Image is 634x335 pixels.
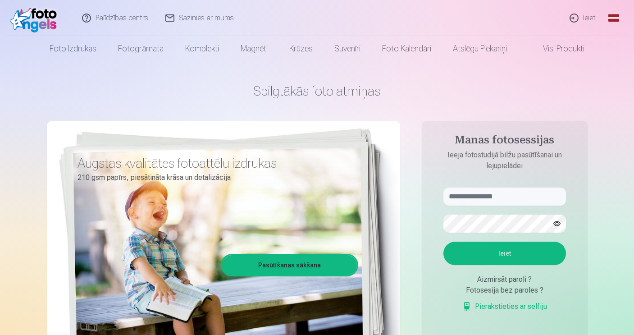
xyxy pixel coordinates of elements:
img: /fa1 [10,4,62,32]
a: Pasūtīšanas sākšana [222,255,357,275]
button: Ieiet [443,242,566,265]
a: Foto izdrukas [39,36,107,61]
h3: Augstas kvalitātes fotoattēlu izdrukas [78,155,351,171]
h1: Spilgtākās foto atmiņas [47,83,588,99]
div: Aizmirsāt paroli ? [443,274,566,285]
p: 210 gsm papīrs, piesātināta krāsa un detalizācija [78,171,351,184]
div: Fotosesija bez paroles ? [443,285,566,296]
a: Foto kalendāri [371,36,442,61]
a: Atslēgu piekariņi [442,36,518,61]
a: Fotogrāmata [107,36,174,61]
a: Pierakstieties ar selfiju [462,301,547,312]
a: Suvenīri [324,36,371,61]
p: Ieeja fotostudijā bilžu pasūtīšanai un lejupielādei [434,150,575,171]
a: Krūzes [278,36,324,61]
a: Magnēti [230,36,278,61]
a: Komplekti [174,36,230,61]
h4: Manas fotosessijas [434,133,575,150]
a: Visi produkti [518,36,595,61]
